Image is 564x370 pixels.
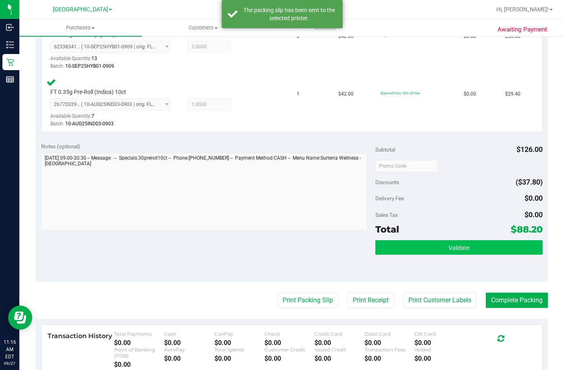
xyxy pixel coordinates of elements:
[516,178,543,186] span: ($37.80)
[380,91,420,95] span: 30preroll10ct: 30% off line
[314,331,364,337] div: Credit Card
[214,347,264,353] div: Total Spendr
[338,90,354,98] span: $42.00
[364,355,414,362] div: $0.00
[92,113,94,119] span: 7
[164,331,214,337] div: Cash
[364,331,414,337] div: Debit Card
[314,355,364,362] div: $0.00
[375,160,438,172] input: Promo Code
[414,331,464,337] div: Gift Card
[297,90,300,98] span: 1
[511,224,543,235] span: $88.20
[114,347,164,359] div: Point of Banking (POB)
[414,339,464,347] div: $0.00
[516,145,543,154] span: $126.00
[65,63,114,69] span: 10-SEP25HYB01-0909
[6,75,14,83] inline-svg: Reports
[214,339,264,347] div: $0.00
[414,355,464,362] div: $0.00
[50,110,177,126] div: Available Quantity:
[41,143,80,150] span: Notes (optional)
[505,90,520,98] span: $29.40
[264,331,314,337] div: Check
[6,58,14,66] inline-svg: Retail
[142,24,264,31] span: Customers
[214,331,264,337] div: CanPay
[19,19,142,36] a: Purchases
[242,6,337,22] div: The packing slip has been sent to the selected printer.
[65,121,114,127] span: 10-AUG25IND03-0903
[264,347,314,353] div: Customer Credit
[214,355,264,362] div: $0.00
[19,24,142,31] span: Purchases
[8,306,32,330] iframe: Resource center
[403,293,477,308] button: Print Customer Labels
[314,339,364,347] div: $0.00
[50,53,177,69] div: Available Quantity:
[364,339,414,347] div: $0.00
[114,339,164,347] div: $0.00
[114,331,164,337] div: Total Payments
[348,293,394,308] button: Print Receipt
[264,355,314,362] div: $0.00
[375,175,399,189] span: Discounts
[164,339,214,347] div: $0.00
[53,6,108,13] span: [GEOGRAPHIC_DATA]
[375,212,398,218] span: Sales Tax
[50,121,64,127] span: Batch:
[4,360,16,366] p: 09/27
[375,240,543,255] button: Validate
[375,195,404,202] span: Delivery Fee
[496,6,549,12] span: Hi, [PERSON_NAME]!
[375,224,399,235] span: Total
[6,41,14,49] inline-svg: Inventory
[164,347,214,353] div: AeroPay
[524,194,543,202] span: $0.00
[4,339,16,360] p: 11:16 AM EDT
[375,146,395,153] span: Subtotal
[486,293,548,308] button: Complete Packing
[6,23,14,31] inline-svg: Inbound
[50,88,126,96] span: FT 0.35g Pre-Roll (Indica) 10ct
[449,245,469,251] span: Validate
[264,339,314,347] div: $0.00
[314,347,364,353] div: Issued Credit
[114,361,164,368] div: $0.00
[464,90,476,98] span: $0.00
[277,293,338,308] button: Print Packing Slip
[164,355,214,362] div: $0.00
[524,210,543,219] span: $0.00
[414,347,464,353] div: Voided
[92,56,97,61] span: 13
[142,19,264,36] a: Customers
[364,347,414,353] div: Transaction Fees
[497,25,547,34] span: Awaiting Payment
[50,63,64,69] span: Batch:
